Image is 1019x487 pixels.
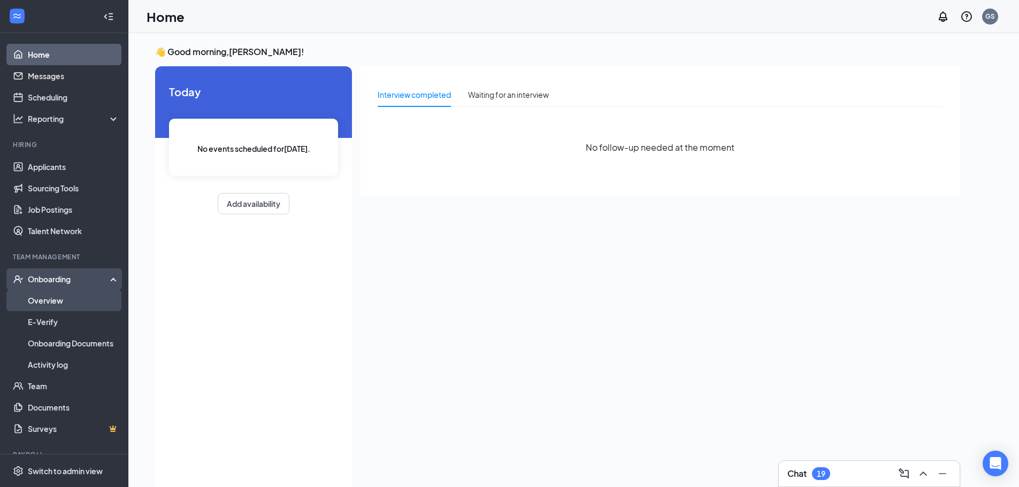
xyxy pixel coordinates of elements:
div: Payroll [13,450,117,459]
div: Team Management [13,252,117,261]
button: ChevronUp [915,465,932,482]
svg: Settings [13,466,24,476]
a: Activity log [28,354,119,375]
div: Switch to admin view [28,466,103,476]
svg: Minimize [936,467,949,480]
div: Onboarding [28,274,110,284]
svg: Collapse [103,11,114,22]
svg: Notifications [937,10,949,23]
a: Overview [28,290,119,311]
a: Talent Network [28,220,119,242]
svg: Analysis [13,113,24,124]
span: No events scheduled for [DATE] . [197,143,310,154]
h3: Chat [787,468,807,480]
span: Today [169,83,338,100]
a: Onboarding Documents [28,333,119,354]
svg: WorkstreamLogo [12,11,22,21]
div: GS [985,12,995,21]
svg: ComposeMessage [898,467,910,480]
h3: 👋 Good morning, [PERSON_NAME] ! [155,46,960,58]
a: Home [28,44,119,65]
div: Interview completed [378,89,451,101]
div: Reporting [28,113,120,124]
a: Scheduling [28,87,119,108]
a: Applicants [28,156,119,177]
div: Hiring [13,140,117,149]
button: Add availability [218,193,289,214]
h1: Home [147,7,185,26]
svg: UserCheck [13,274,24,284]
div: 19 [817,469,825,478]
a: Messages [28,65,119,87]
a: Sourcing Tools [28,177,119,199]
span: No follow-up needed at the moment [586,141,734,154]
div: Open Intercom Messenger [983,451,1008,476]
svg: ChevronUp [917,467,930,480]
a: E-Verify [28,311,119,333]
svg: QuestionInfo [960,10,973,23]
div: Waiting for an interview [468,89,549,101]
button: Minimize [934,465,951,482]
button: ComposeMessage [895,465,913,482]
a: Team [28,375,119,397]
a: Job Postings [28,199,119,220]
a: SurveysCrown [28,418,119,439]
a: Documents [28,397,119,418]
